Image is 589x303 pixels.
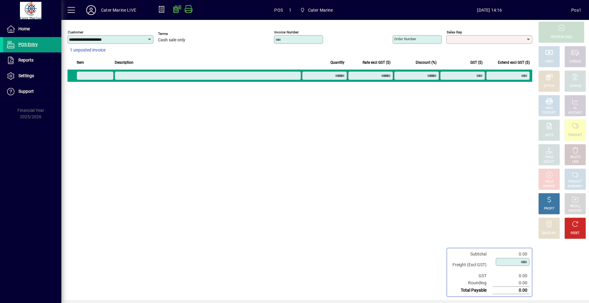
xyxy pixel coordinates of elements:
div: INVOICES [568,209,582,213]
div: SELECT [544,160,555,164]
div: LINE [572,160,578,164]
td: Freight (Excl GST) [449,258,493,272]
span: Quantity [330,59,345,66]
div: MISC [545,106,553,111]
mat-label: Customer [68,30,83,34]
span: Support [18,89,34,94]
div: EFTPOS [544,84,555,89]
div: NOTE [545,133,553,138]
div: PROFIT [544,206,554,211]
span: 1 [289,5,291,15]
td: 0.00 [493,287,529,294]
div: SUMMARY [568,184,583,189]
span: Reports [18,58,33,62]
div: DISCOUNT [542,231,556,236]
div: RESET [571,231,580,236]
td: 0.00 [493,279,529,287]
a: Reports [3,53,61,68]
mat-label: Invoice number [274,30,299,34]
mat-label: Order number [394,37,416,41]
td: 0.00 [493,251,529,258]
div: Cater Marine LIVE [101,5,136,15]
span: POS Entry [18,42,38,47]
div: HOLD [545,180,553,184]
span: Rate excl GST ($) [363,59,391,66]
a: Home [3,21,61,37]
mat-label: Sales rep [447,30,462,34]
td: GST [449,272,493,279]
span: 1 unposted invoice [70,47,106,53]
button: Profile [81,5,101,16]
span: GST ($) [470,59,483,66]
div: RECALL [570,204,581,209]
div: CHEQUE [569,59,581,64]
span: Cater Marine [298,5,336,16]
div: INVOICE [543,184,555,189]
div: Pos1 [571,5,581,15]
span: Item [77,59,84,66]
span: Settings [18,73,34,78]
span: Discount (%) [416,59,437,66]
span: POS [274,5,283,15]
td: Subtotal [449,251,493,258]
div: CASH [545,59,553,64]
div: GL [573,106,577,111]
div: CHARGE [569,84,581,89]
div: PRODUCT [568,133,582,138]
div: PRICE [545,155,553,160]
div: DELETE [570,155,580,160]
div: ACCOUNT [568,111,582,115]
div: PRODUCT [568,180,582,184]
div: PROCESS SALE [551,35,572,40]
td: 0.00 [493,272,529,279]
td: Total Payable [449,287,493,294]
span: Cash sale only [158,38,185,43]
a: Support [3,84,61,99]
td: Rounding [449,279,493,287]
span: Terms [158,32,195,36]
span: Home [18,26,30,31]
span: Cater Marine [308,5,333,15]
span: Description [115,59,133,66]
span: [DATE] 14:16 [408,5,572,15]
a: Settings [3,68,61,84]
span: Extend excl GST ($) [498,59,530,66]
button: 1 unposted invoice [67,45,108,56]
div: PRODUCT [542,111,556,115]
